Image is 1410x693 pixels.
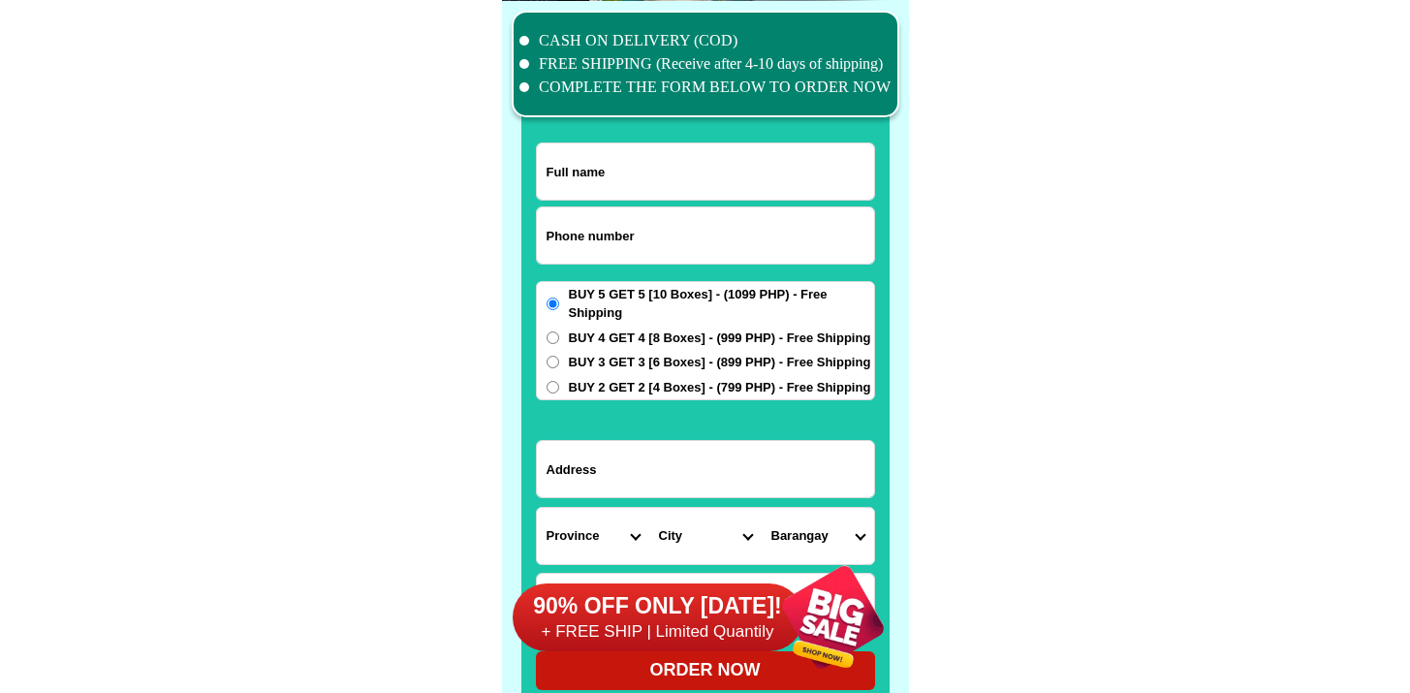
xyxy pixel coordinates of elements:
h6: 90% OFF ONLY [DATE]! [513,592,803,621]
span: BUY 2 GET 2 [4 Boxes] - (799 PHP) - Free Shipping [569,378,871,397]
input: Input full_name [537,143,874,200]
li: FREE SHIPPING (Receive after 4-10 days of shipping) [519,52,892,76]
input: BUY 5 GET 5 [10 Boxes] - (1099 PHP) - Free Shipping [547,298,559,310]
h6: + FREE SHIP | Limited Quantily [513,621,803,643]
span: BUY 4 GET 4 [8 Boxes] - (999 PHP) - Free Shipping [569,329,871,348]
input: BUY 2 GET 2 [4 Boxes] - (799 PHP) - Free Shipping [547,381,559,394]
input: BUY 3 GET 3 [6 Boxes] - (899 PHP) - Free Shipping [547,356,559,368]
span: BUY 3 GET 3 [6 Boxes] - (899 PHP) - Free Shipping [569,353,871,372]
select: Select district [649,508,762,564]
input: Input phone_number [537,207,874,264]
input: Input address [537,441,874,497]
span: BUY 5 GET 5 [10 Boxes] - (1099 PHP) - Free Shipping [569,285,874,323]
select: Select province [537,508,649,564]
li: COMPLETE THE FORM BELOW TO ORDER NOW [519,76,892,99]
input: BUY 4 GET 4 [8 Boxes] - (999 PHP) - Free Shipping [547,331,559,344]
li: CASH ON DELIVERY (COD) [519,29,892,52]
select: Select commune [762,508,874,564]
